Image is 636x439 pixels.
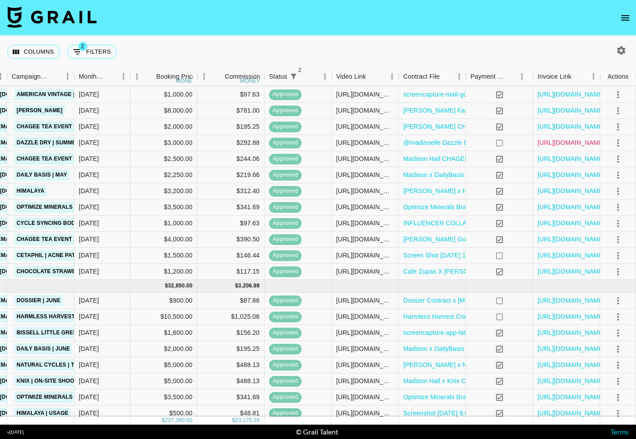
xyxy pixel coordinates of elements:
span: approved [269,219,302,228]
button: open drawer [616,9,634,27]
a: Dazzle Dry | Summer Campaign [14,137,113,148]
div: $195.25 [197,119,265,135]
div: https://www.tiktok.com/@b1gbimbo/video/7486139988606864671 [336,312,394,321]
a: [PERSON_NAME] [14,105,65,116]
div: $500.00 [130,405,197,422]
div: $117.15 [197,264,265,280]
a: [URL][DOMAIN_NAME] [538,203,605,211]
button: Select columns [7,45,60,59]
div: https://www.instagram.com/p/DJ7BRN3pmwy/ [336,122,394,131]
div: https://www.tiktok.com/@alliiichristine/video/7520635334107893022?_r=1&_t=ZP-8xYao9IVxF8 [336,296,394,305]
span: approved [269,171,302,179]
div: May '25 [79,219,99,228]
div: 237,390.00 [165,417,192,424]
a: [URL][DOMAIN_NAME] [538,312,605,321]
button: select merge strategy [610,168,626,183]
div: https://www.instagram.com/p/DJmjlMoPnx2/ [336,170,394,179]
span: approved [269,187,302,195]
div: $1,000.00 [130,87,197,103]
div: 3,206.98 [238,282,260,290]
a: [PERSON_NAME] CHAGEE Talent Agreement.pdf [403,122,546,131]
a: [PERSON_NAME] x Natural Cycles_June 2025 FEA.pdf [403,360,563,369]
a: Chagee Tea Event [14,234,74,245]
a: Madison Hall CHAGEE Talent Agreement - signed.pdf [403,154,556,163]
div: May '25 [79,235,99,244]
div: https://www.instagram.com/p/DKuf5OKCSwo/ [336,344,394,353]
button: Sort [505,70,518,83]
div: https://www.tiktok.com/@madiinoelle/video/7501824932796534047 [336,219,394,228]
span: approved [269,345,302,353]
div: $8,000.00 [130,103,197,119]
div: $244.06 [197,151,265,167]
div: https://www.instagram.com/p/DLA6Ff4ytd-/ [336,360,394,369]
button: select merge strategy [610,358,626,373]
span: approved [269,296,302,305]
div: 32,850.00 [168,282,192,290]
div: $97.63 [197,215,265,232]
div: $156.20 [197,325,265,341]
div: Status [269,68,287,85]
button: Menu [117,70,130,83]
div: Status [265,68,332,85]
button: Menu [130,70,144,83]
a: Natural Cycles | Traveling [14,359,104,371]
a: [URL][DOMAIN_NAME] [538,235,605,244]
span: approved [269,235,302,244]
span: approved [269,90,302,99]
div: $1,025.06 [197,309,265,325]
div: $195.25 [197,341,265,357]
div: $ [232,417,235,424]
div: https://www.instagram.com/p/DK0JW-fJtCf/ [336,376,394,385]
span: approved [269,329,302,337]
button: select merge strategy [610,390,626,405]
a: [PERSON_NAME] x Himalaya Collaboration Terms.pdf [403,186,559,195]
button: select merge strategy [610,293,626,308]
div: $2,000.00 [130,341,197,357]
a: Daily Basis | May [14,169,69,181]
a: Madison x DailyBasis - Creator Contract (1).pdf [403,170,538,179]
a: Madison x DailyBasis - Creator Contract (1).pdf [403,344,538,353]
button: select merge strategy [610,325,626,341]
button: Sort [572,70,584,83]
div: money [240,78,260,84]
a: [URL][DOMAIN_NAME] [538,106,605,115]
span: 2 [78,42,87,51]
a: [PERSON_NAME] Farms Influencer Contract.pdf [403,106,542,115]
a: [URL][DOMAIN_NAME] [538,360,605,369]
div: $2,500.00 [130,151,197,167]
a: BISSELL Little Green Mini [14,327,96,338]
div: $488.13 [197,373,265,389]
img: Grail Talent [7,6,97,28]
a: Screen Shot [DATE] 1.21.58 PM.png [403,251,508,260]
div: https://www.tiktok.com/@bryanakay/video/7521803921837296927 [336,328,394,337]
button: Menu [587,70,600,83]
a: [URL][DOMAIN_NAME] [538,296,605,305]
button: select merge strategy [610,200,626,215]
div: Jun '25 [79,376,99,385]
a: [URL][DOMAIN_NAME] [538,219,605,228]
div: Contract File [399,68,466,85]
div: Jun '25 [79,393,99,401]
div: Jun '25 [79,296,99,305]
button: Menu [197,70,211,83]
button: Show filters [287,70,300,83]
a: [URL][DOMAIN_NAME] [538,186,605,195]
button: select merge strategy [610,119,626,135]
div: $ [235,282,238,290]
div: Jun '25 [79,360,99,369]
div: $1,500.00 [130,248,197,264]
div: Campaign (Type) [7,68,74,85]
span: approved [269,122,302,131]
a: Optimize Minerals | May [14,392,91,403]
div: https://www.tiktok.com/@sarariann/video/7501849275358350634 [336,267,394,276]
button: select merge strategy [610,264,626,279]
div: $781.00 [197,103,265,119]
button: select merge strategy [610,342,626,357]
button: select merge strategy [610,135,626,151]
div: $97.63 [197,87,265,103]
a: Chagee Tea Event [14,153,74,165]
a: Harmless Harvest | Usage [14,311,101,322]
div: May '25 [79,154,99,163]
button: Sort [48,70,61,83]
a: Terms [610,427,629,436]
